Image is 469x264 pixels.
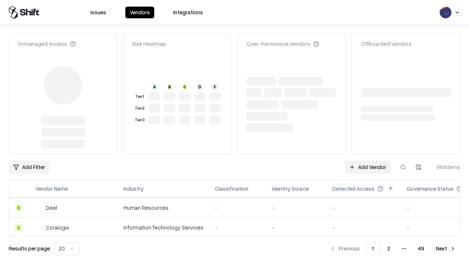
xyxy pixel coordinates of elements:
button: Next [432,242,460,255]
div: Classification [215,185,248,192]
img: Coralogix [36,224,43,231]
button: Issues [86,7,111,18]
div: Offboarded Vendors [361,40,411,48]
div: Tier 3 [134,117,145,123]
div: B [15,224,22,231]
div: C [182,84,188,90]
div: B [15,204,22,211]
div: - [332,204,395,212]
div: - [215,224,260,231]
div: Identity Source [272,185,309,192]
button: Add Filter [9,161,49,174]
nav: pagination [325,242,460,255]
div: Over-Permissive Vendors [247,40,319,48]
button: 2 [381,242,396,255]
div: B [167,84,173,90]
div: - [332,224,395,231]
div: A [152,84,158,90]
div: Governance Status [407,185,454,192]
div: Coralogix [46,224,69,231]
button: Integrations [169,7,207,18]
a: Add Vendor [345,161,391,174]
button: 49 [412,242,430,255]
div: - [272,204,321,212]
div: Tier 2 [134,105,145,111]
div: Industry [123,185,144,192]
div: D [197,84,203,90]
div: - [272,224,321,231]
div: Vendor Name [36,185,68,192]
div: F [212,84,218,90]
div: Detected Access [332,185,374,192]
div: Tier 1 [134,93,145,100]
div: 969 items [431,163,460,171]
button: 1 [366,242,380,255]
div: Deel [46,204,57,212]
p: Results per page: [9,245,51,252]
div: Risk Heatmap [132,40,166,48]
div: - [215,204,260,212]
button: Vendors [125,7,154,18]
img: Deel [36,204,43,211]
div: Human Resources [123,204,203,212]
div: Information Technology Services [123,224,203,231]
div: Unmanaged Access [18,40,76,48]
